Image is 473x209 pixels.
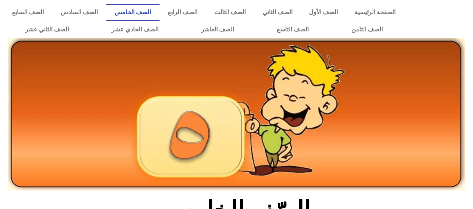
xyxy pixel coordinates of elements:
[301,4,346,21] a: الصف الأول
[206,4,254,21] a: الصف الثالث
[330,21,404,38] a: الصف الثامن
[255,21,330,38] a: الصف التاسع
[254,4,301,21] a: الصف الثاني
[180,21,255,38] a: الصف العاشر
[52,4,106,21] a: الصف السادس
[160,4,206,21] a: الصف الرابع
[106,4,160,21] a: الصف الخامس
[4,21,90,38] a: الصف الثاني عشر
[4,4,52,21] a: الصف السابع
[346,4,404,21] a: الصفحة الرئيسية
[90,21,180,38] a: الصف الحادي عشر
